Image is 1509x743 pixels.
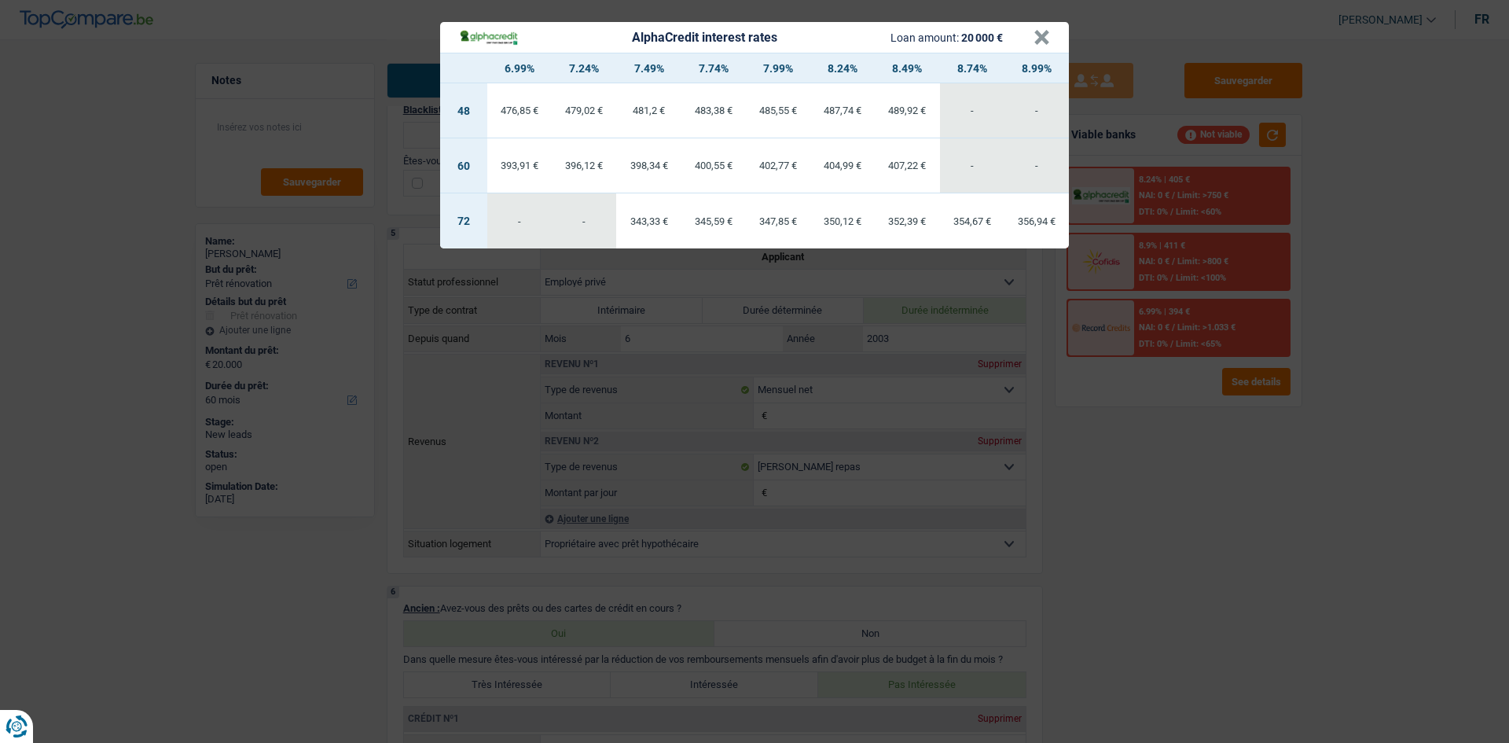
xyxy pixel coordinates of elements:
[1004,216,1069,226] div: 356,94 €
[552,216,616,226] div: -
[681,105,746,116] div: 483,38 €
[746,105,810,116] div: 485,55 €
[940,53,1004,83] th: 8.74%
[746,160,810,171] div: 402,77 €
[810,216,875,226] div: 350,12 €
[746,216,810,226] div: 347,85 €
[1004,53,1069,83] th: 8.99%
[810,105,875,116] div: 487,74 €
[552,160,616,171] div: 396,12 €
[875,105,939,116] div: 489,92 €
[616,53,681,83] th: 7.49%
[875,216,939,226] div: 352,39 €
[552,53,616,83] th: 7.24%
[487,105,552,116] div: 476,85 €
[616,160,681,171] div: 398,34 €
[810,160,875,171] div: 404,99 €
[875,53,939,83] th: 8.49%
[1004,105,1069,116] div: -
[632,31,777,44] div: AlphaCredit interest rates
[746,53,810,83] th: 7.99%
[940,160,1004,171] div: -
[940,216,1004,226] div: 354,67 €
[487,216,552,226] div: -
[875,160,939,171] div: 407,22 €
[552,105,616,116] div: 479,02 €
[459,28,519,46] img: AlphaCredit
[1034,30,1050,46] button: ×
[681,53,746,83] th: 7.74%
[440,138,487,193] td: 60
[616,105,681,116] div: 481,2 €
[961,31,1003,44] span: 20 000 €
[487,53,552,83] th: 6.99%
[1004,160,1069,171] div: -
[681,160,746,171] div: 400,55 €
[890,31,959,44] span: Loan amount:
[487,160,552,171] div: 393,91 €
[810,53,875,83] th: 8.24%
[616,216,681,226] div: 343,33 €
[440,193,487,248] td: 72
[440,83,487,138] td: 48
[940,105,1004,116] div: -
[681,216,746,226] div: 345,59 €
